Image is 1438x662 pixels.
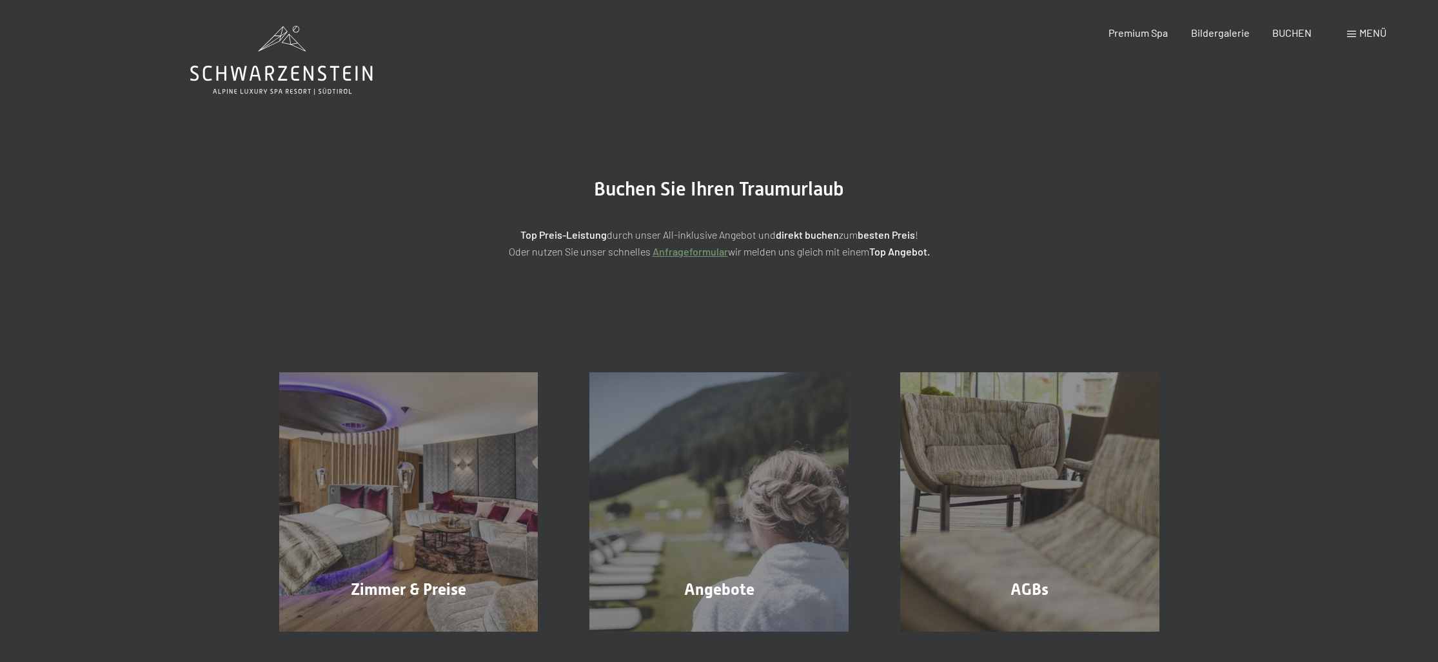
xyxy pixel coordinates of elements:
a: Anfrageformular [653,245,728,257]
span: Buchen Sie Ihren Traumurlaub [594,177,844,200]
a: Premium Spa [1108,26,1168,39]
span: Menü [1359,26,1386,39]
span: AGBs [1010,580,1049,599]
a: Buchung Zimmer & Preise [253,372,564,632]
a: Buchung Angebote [564,372,874,632]
a: Buchung AGBs [874,372,1185,632]
strong: Top Angebot. [869,245,930,257]
a: BUCHEN [1272,26,1312,39]
strong: Top Preis-Leistung [520,228,607,241]
a: Bildergalerie [1191,26,1250,39]
span: Zimmer & Preise [351,580,466,599]
strong: besten Preis [858,228,915,241]
strong: direkt buchen [776,228,839,241]
p: durch unser All-inklusive Angebot und zum ! Oder nutzen Sie unser schnelles wir melden uns gleich... [397,226,1041,259]
span: Angebote [684,580,754,599]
